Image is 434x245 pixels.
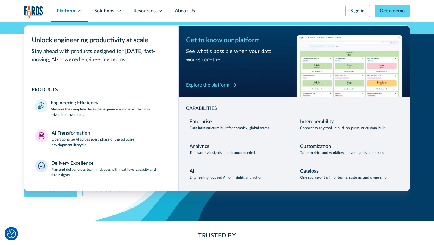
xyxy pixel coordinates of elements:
[345,5,370,17] a: Sign in
[32,48,171,64] div: Stay ahead with products designed for [DATE] fast-moving, AI-powered engineering teams.
[186,139,292,159] a: AnalyticsTrustworthy insights—no cleanup needed
[57,7,75,14] div: Platform
[190,143,209,150] div: Analytics
[375,5,410,17] a: Get a demo
[32,35,171,45] div: Unlock engineering productivity at scale.
[32,126,171,151] a: AI TransformationOperationalize AI across every phase of the software development lifecycle
[300,175,387,180] p: One source of truth for teams, systems, and ownership
[300,167,319,175] div: Catalogs
[297,139,402,159] a: CustomizationTailor metrics and workflows to your goals and needs
[52,129,90,137] div: AI Transformation
[51,107,168,117] p: Measure the complete developer experience and execute data-driven improvements
[190,150,255,155] p: Trustworthy insights—no cleanup needed
[186,35,292,45] div: Get to know our platform
[24,6,43,18] a: home
[300,143,331,150] div: Customization
[51,99,98,107] div: Engineering Efficiency
[297,164,402,184] a: CatalogsOne source of truth for teams, systems, and ownership
[300,118,334,125] div: Interoperability
[24,22,410,191] nav: Platform
[186,114,292,134] a: EnterpriseData infrastructure built for complex, global teams
[186,48,292,64] div: See what’s possible when your data works together.
[297,35,402,97] img: Workflow productivity trends heatmap chart
[7,229,16,238] button: Cookie Settings
[72,231,362,240] h2: Trusted By
[186,81,229,89] div: Explore the platform
[51,160,94,167] div: Delivery Excellence
[186,80,237,90] a: Explore the platform
[186,164,292,184] a: AIEngineering-focused AI for insights and action
[32,156,171,181] a: Delivery ExcellencePlan and deliver cross-team initiatives with next-level capacity and risk insi...
[300,125,385,131] p: Connect to any tool—cloud, on-prem, or custom-built
[32,86,171,93] div: PRODUCTS
[190,167,194,175] div: AI
[297,114,402,134] a: InteroperabilityConnect to any tool—cloud, on-prem, or custom-built
[7,229,16,238] img: Revisit consent button
[24,6,43,18] img: Logo of the analytics and reporting company Faros.
[186,105,402,112] div: CAPABILITIES
[52,137,168,148] p: Operationalize AI across every phase of the software development lifecycle
[190,125,269,131] p: Data infrastructure built for complex, global teams
[190,118,212,125] div: Enterprise
[190,175,263,180] p: Engineering-focused AI for insights and action
[300,150,384,155] p: Tailor metrics and workflows to your goals and needs
[32,96,171,121] a: Engineering EfficiencyMeasure the complete developer experience and execute data-driven improvements
[94,7,114,14] div: Solutions
[51,167,168,178] p: Plan and deliver cross-team initiatives with next-level capacity and risk insights
[134,7,156,14] div: Resources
